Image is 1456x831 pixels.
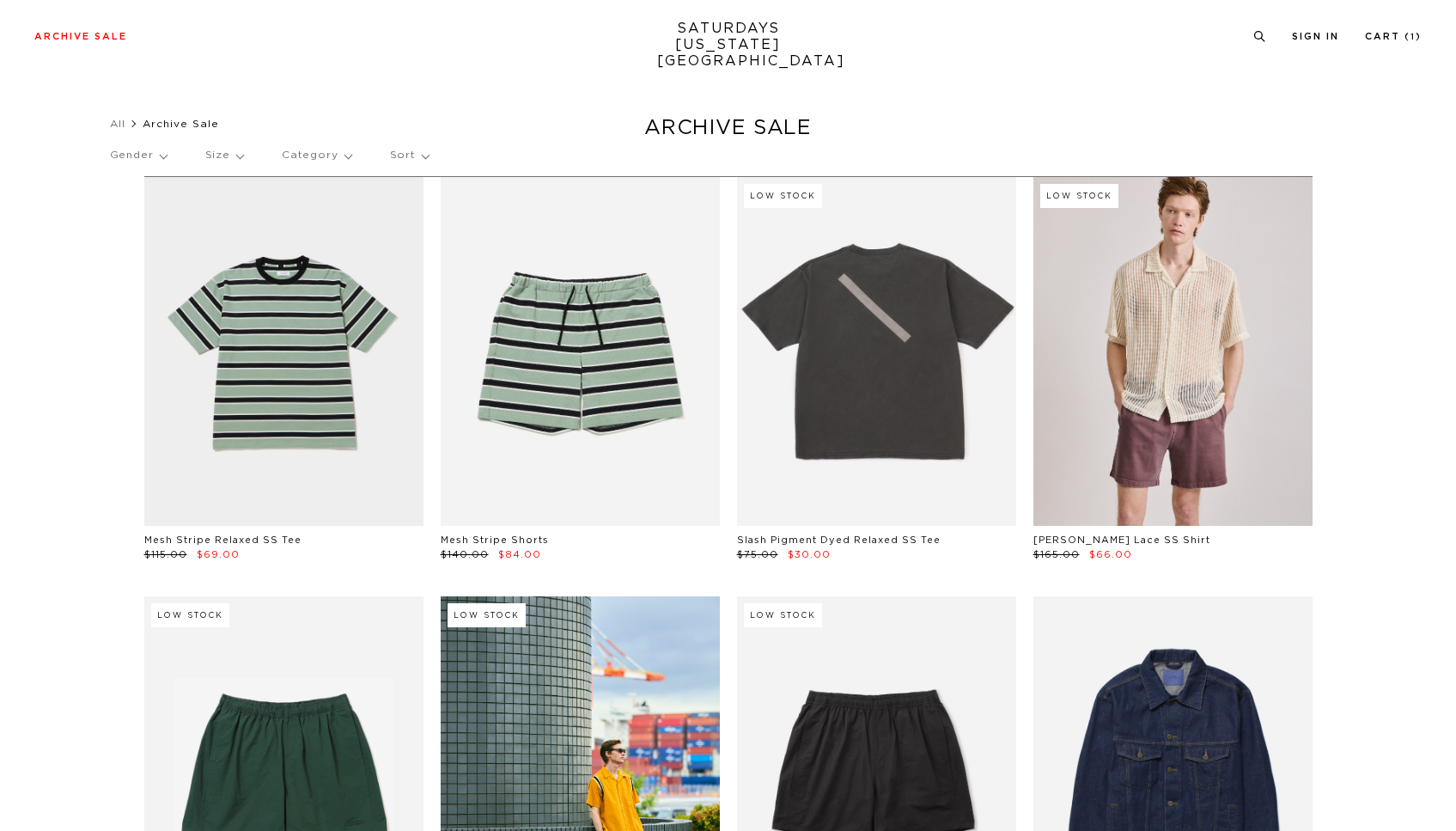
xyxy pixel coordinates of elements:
span: $66.00 [1089,550,1132,559]
a: [PERSON_NAME] Lace SS Shirt [1033,535,1210,545]
div: Low Stock [744,603,822,627]
a: All [110,119,125,129]
a: Slash Pigment Dyed Relaxed SS Tee [737,535,941,545]
p: Gender [110,136,167,175]
a: SATURDAYS[US_STATE][GEOGRAPHIC_DATA] [657,21,799,70]
span: $69.00 [197,550,240,559]
a: Mesh Stripe Relaxed SS Tee [144,535,302,545]
span: $84.00 [498,550,541,559]
span: $165.00 [1033,550,1080,559]
div: Low Stock [744,184,822,208]
a: Sign In [1292,32,1339,41]
a: Cart (1) [1365,32,1422,41]
p: Sort [390,136,429,175]
div: Low Stock [448,603,526,627]
div: Low Stock [151,603,229,627]
small: 1 [1410,34,1416,41]
p: Size [205,136,243,175]
span: $30.00 [788,550,831,559]
span: $75.00 [737,550,778,559]
span: Archive Sale [143,119,219,129]
a: Archive Sale [34,32,127,41]
div: Low Stock [1040,184,1118,208]
a: Mesh Stripe Shorts [441,535,549,545]
span: $140.00 [441,550,489,559]
span: $115.00 [144,550,187,559]
p: Category [282,136,351,175]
